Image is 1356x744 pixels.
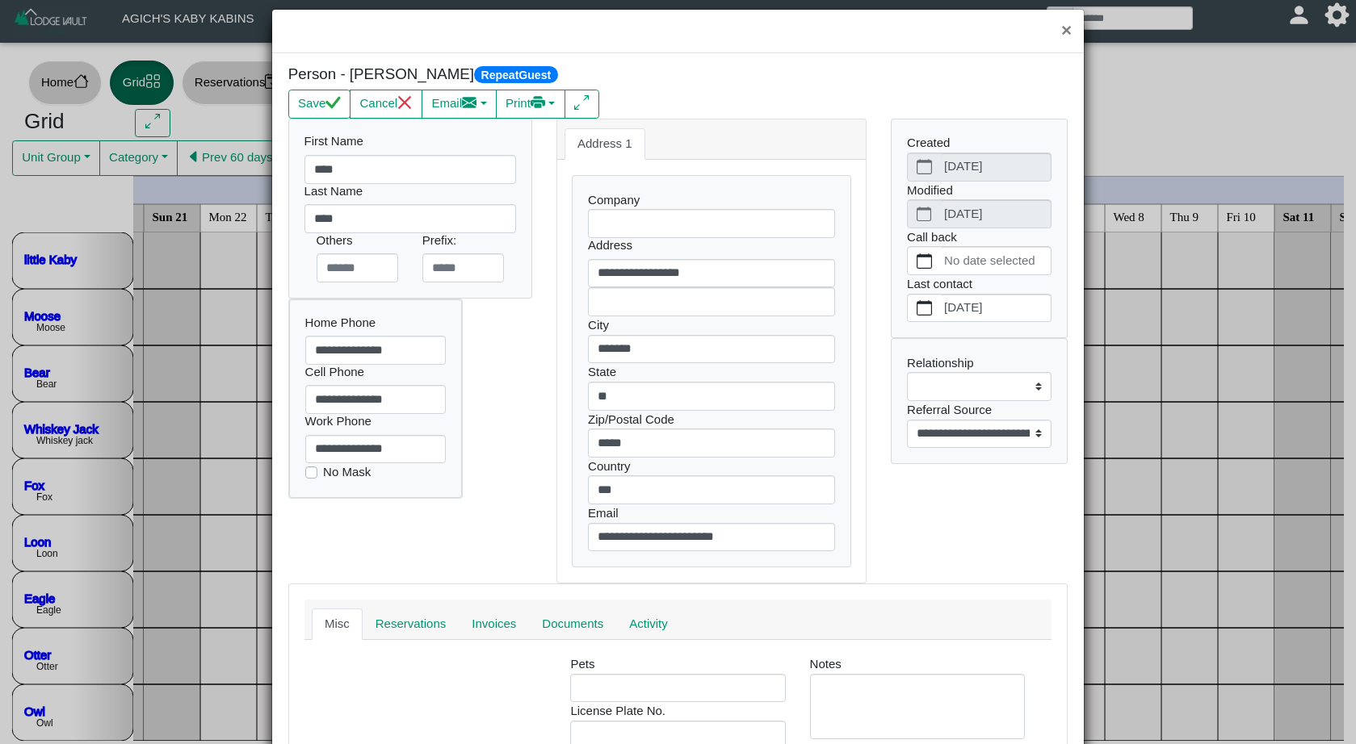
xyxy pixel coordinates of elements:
[570,655,785,702] div: Pets
[459,608,529,641] a: Invoices
[288,65,666,84] h5: Person - [PERSON_NAME]
[496,90,565,119] button: Printprinter fill
[917,253,932,269] svg: calendar
[305,365,447,379] h6: Cell Phone
[350,90,422,119] button: Cancelx
[917,300,932,316] svg: calendar
[529,608,616,641] a: Documents
[363,608,460,641] a: Reservations
[531,95,546,111] svg: printer fill
[304,184,516,199] h6: Last Name
[325,95,341,111] svg: check
[304,134,516,148] h6: First Name
[616,608,681,641] a: Activity
[908,295,941,322] button: calendar
[422,233,504,248] h6: Prefix:
[573,176,850,566] div: Company City State Zip/Postal Code Country Email
[305,316,447,330] h6: Home Phone
[317,233,398,248] h6: Others
[474,66,558,83] span: RepeatGuest
[397,95,413,111] svg: x
[588,238,835,253] h6: Address
[941,295,1051,322] label: [DATE]
[574,95,590,111] svg: arrows angle expand
[312,608,363,641] a: Misc
[305,414,447,428] h6: Work Phone
[565,90,599,119] button: arrows angle expand
[462,95,477,111] svg: envelope fill
[323,463,371,482] label: No Mask
[892,119,1067,338] div: Created Modified Call back Last contact
[1049,10,1084,52] button: Close
[288,90,351,119] button: Savecheck
[908,247,941,274] button: calendar
[941,247,1051,274] label: No date selected
[892,339,1067,463] div: Relationship Referral Source
[422,90,497,119] button: Emailenvelope fill
[565,128,645,161] a: Address 1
